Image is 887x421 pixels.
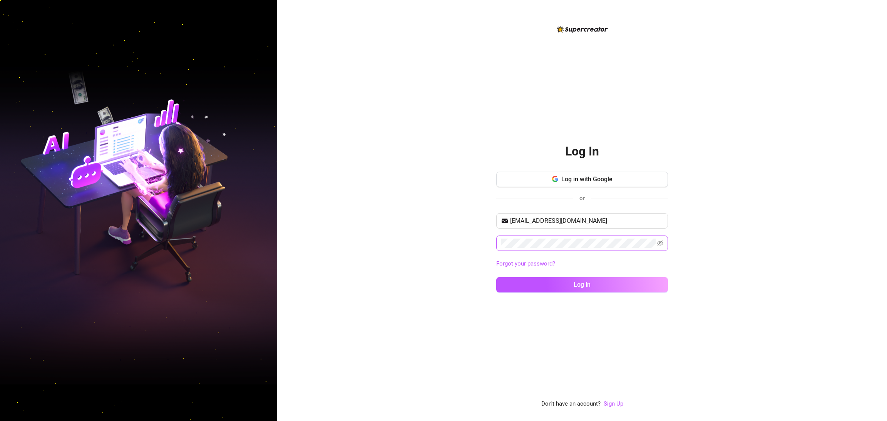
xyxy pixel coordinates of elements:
[579,195,585,202] span: or
[604,400,623,407] a: Sign Up
[561,175,613,183] span: Log in with Google
[496,260,555,267] a: Forgot your password?
[574,281,591,288] span: Log in
[565,144,599,159] h2: Log In
[510,216,663,226] input: Your email
[496,277,668,292] button: Log in
[496,259,668,269] a: Forgot your password?
[604,399,623,409] a: Sign Up
[496,172,668,187] button: Log in with Google
[541,399,601,409] span: Don't have an account?
[657,240,663,246] span: eye-invisible
[557,26,608,33] img: logo-BBDzfeDw.svg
